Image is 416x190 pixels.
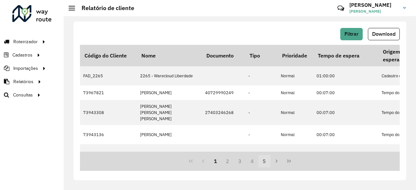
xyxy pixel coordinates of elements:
[278,125,313,144] td: Normal
[75,5,134,12] h2: Relatório de cliente
[137,125,202,144] td: [PERSON_NAME]
[278,45,313,66] th: Prioridade
[313,125,378,144] td: 00:07:00
[313,45,378,66] th: Tempo de espera
[245,144,278,163] td: -
[313,144,378,163] td: 00:07:00
[209,155,222,167] button: 1
[278,100,313,125] td: Normal
[245,100,278,125] td: -
[137,85,202,100] td: [PERSON_NAME]
[80,85,137,100] td: 73967821
[349,8,398,14] span: [PERSON_NAME]
[313,66,378,85] td: 01:00:00
[278,144,313,163] td: Normal
[80,100,137,125] td: 73943308
[137,100,202,125] td: [PERSON_NAME] [PERSON_NAME] [PERSON_NAME]
[13,38,38,45] span: Roteirizador
[372,31,396,37] span: Download
[221,155,234,167] button: 2
[137,66,202,85] td: 2265 - Warecloud Liberdade
[13,65,38,72] span: Importações
[313,100,378,125] td: 00:07:00
[245,85,278,100] td: -
[340,28,363,40] button: Filtrar
[202,45,245,66] th: Documento
[368,28,400,40] button: Download
[137,144,202,163] td: .
[258,155,271,167] button: 5
[334,1,348,15] a: Contato Rápido
[270,155,283,167] button: Next Page
[283,155,295,167] button: Last Page
[245,45,278,66] th: Tipo
[12,52,32,58] span: Cadastros
[245,125,278,144] td: -
[246,155,258,167] button: 4
[313,85,378,100] td: 00:07:00
[80,144,137,163] td: 73975897
[234,155,246,167] button: 3
[245,66,278,85] td: -
[13,78,33,85] span: Relatórios
[202,100,245,125] td: 27403246268
[278,66,313,85] td: Normal
[80,66,137,85] td: FAD_2265
[80,125,137,144] td: 73943136
[344,31,358,37] span: Filtrar
[13,92,33,98] span: Consultas
[202,85,245,100] td: 40729990249
[278,85,313,100] td: Normal
[137,45,202,66] th: Nome
[349,2,398,8] h3: [PERSON_NAME]
[80,45,137,66] th: Código do Cliente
